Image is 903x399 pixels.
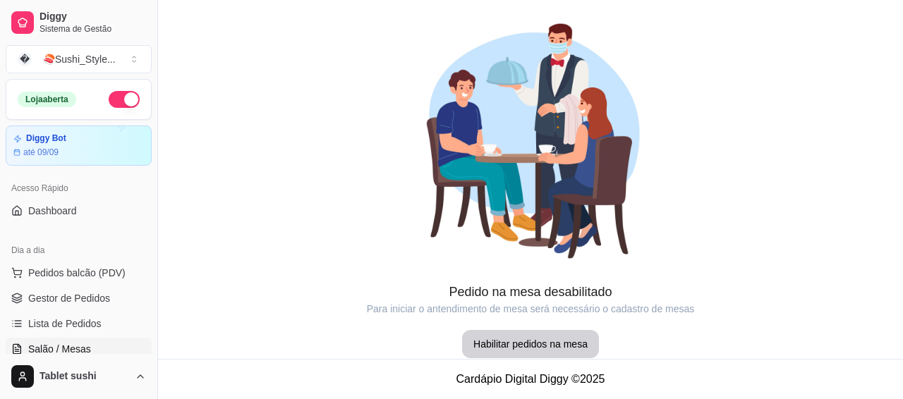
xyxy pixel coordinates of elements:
[462,330,599,358] button: Habilitar pedidos na mesa
[6,199,152,222] a: Dashboard
[28,317,102,331] span: Lista de Pedidos
[23,147,59,158] article: até 09/09
[40,370,129,383] span: Tablet sushi
[6,239,152,262] div: Dia a dia
[6,338,152,360] a: Salão / Mesas
[109,91,140,108] button: Alterar Status
[28,266,126,280] span: Pedidos balcão (PDV)
[40,23,146,35] span: Sistema de Gestão
[6,312,152,335] a: Lista de Pedidos
[6,177,152,199] div: Acesso Rápido
[28,204,77,218] span: Dashboard
[43,52,116,66] div: 🍣Sushi_Style ...
[28,342,91,356] span: Salão / Mesas
[6,360,152,393] button: Tablet sushi
[158,359,903,399] footer: Cardápio Digital Diggy © 2025
[6,125,152,166] a: Diggy Botaté 09/09
[158,282,903,302] article: Pedido na mesa desabilitado
[28,291,110,305] span: Gestor de Pedidos
[6,287,152,309] a: Gestor de Pedidos
[18,92,76,107] div: Loja aberta
[6,262,152,284] button: Pedidos balcão (PDV)
[158,302,903,316] article: Para iniciar o antendimento de mesa será necessário o cadastro de mesas
[40,11,146,23] span: Diggy
[6,6,152,39] a: DiggySistema de Gestão
[6,45,152,73] button: Select a team
[18,52,32,66] span: �
[26,133,66,144] article: Diggy Bot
